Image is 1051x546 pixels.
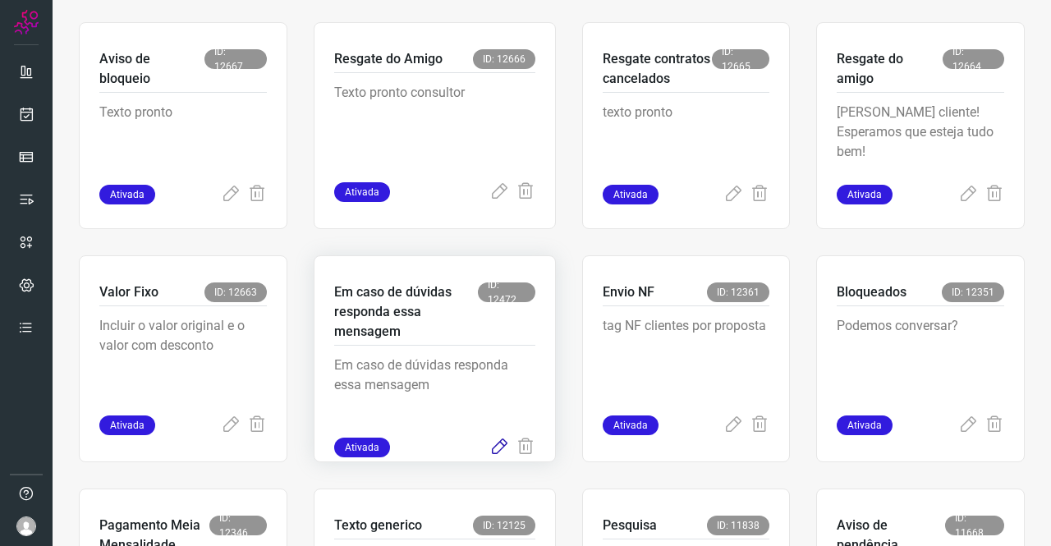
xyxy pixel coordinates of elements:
[837,49,942,89] p: Resgate do amigo
[478,282,535,302] span: ID: 12472
[707,282,769,302] span: ID: 12361
[99,49,204,89] p: Aviso de bloqueio
[334,356,535,438] p: Em caso de dúvidas responda essa mensagem
[334,182,390,202] span: Ativada
[334,83,535,165] p: Texto pronto consultor
[603,316,770,398] p: tag NF clientes por proposta
[204,49,267,69] span: ID: 12667
[99,282,158,302] p: Valor Fixo
[99,415,155,435] span: Ativada
[942,282,1004,302] span: ID: 12351
[334,49,443,69] p: Resgate do Amigo
[837,316,1004,398] p: Podemos conversar?
[603,282,654,302] p: Envio NF
[707,516,769,535] span: ID: 11838
[334,282,478,342] p: Em caso de dúvidas responda essa mensagem
[14,10,39,34] img: Logo
[603,516,657,535] p: Pesquisa
[943,49,1004,69] span: ID: 12664
[473,516,535,535] span: ID: 12125
[99,185,155,204] span: Ativada
[204,282,267,302] span: ID: 12663
[712,49,769,69] span: ID: 12665
[603,415,659,435] span: Ativada
[837,185,893,204] span: Ativada
[473,49,535,69] span: ID: 12666
[209,516,267,535] span: ID: 12346
[945,516,1004,535] span: ID: 11668
[837,415,893,435] span: Ativada
[99,103,267,185] p: Texto pronto
[334,438,390,457] span: Ativada
[837,282,906,302] p: Bloqueados
[99,316,267,398] p: Incluir o valor original e o valor com desconto
[603,185,659,204] span: Ativada
[837,103,1004,185] p: [PERSON_NAME] cliente! Esperamos que esteja tudo bem!
[334,516,422,535] p: Texto generico
[603,103,770,185] p: texto pronto
[603,49,713,89] p: Resgate contratos cancelados
[16,516,36,536] img: avatar-user-boy.jpg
